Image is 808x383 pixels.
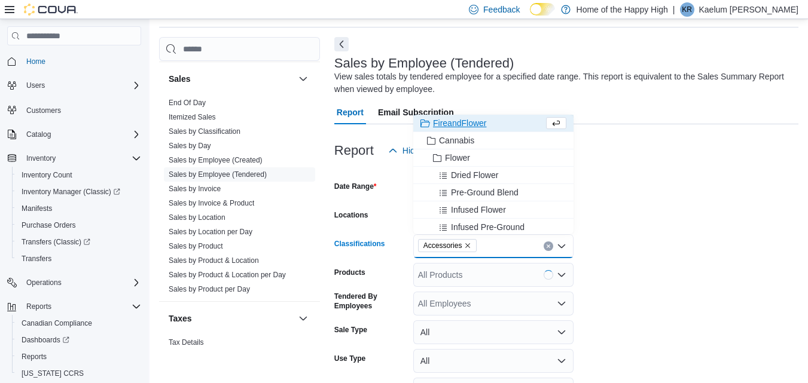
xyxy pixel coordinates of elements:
[451,221,525,233] span: Infused Pre-Ground
[169,271,286,279] a: Sales by Product & Location per Day
[169,270,286,280] span: Sales by Product & Location per Day
[433,117,486,129] span: FireandFlower
[12,348,146,365] button: Reports
[22,127,141,142] span: Catalog
[451,204,506,216] span: Infused Flower
[22,318,92,328] span: Canadian Compliance
[682,2,692,17] span: KR
[12,315,146,332] button: Canadian Compliance
[334,71,792,96] div: View sales totals by tendered employee for a specified date range. This report is equivalent to t...
[557,270,566,280] button: Open list of options
[423,240,462,252] span: Accessories
[17,333,141,347] span: Dashboards
[22,151,60,166] button: Inventory
[557,241,566,251] button: Close list of options
[413,320,574,344] button: All
[169,312,192,324] h3: Taxes
[22,170,72,180] span: Inventory Count
[12,234,146,250] a: Transfers (Classic)
[296,311,310,326] button: Taxes
[22,78,50,93] button: Users
[169,184,221,194] span: Sales by Invoice
[413,201,574,219] button: Infused Flower
[169,285,250,293] a: Sales by Product per Day
[22,78,141,93] span: Users
[17,350,141,364] span: Reports
[2,298,146,315] button: Reports
[17,252,141,266] span: Transfers
[169,228,252,236] a: Sales by Location per Day
[22,151,141,166] span: Inventory
[22,369,84,378] span: [US_STATE] CCRS
[26,130,51,139] span: Catalog
[334,354,365,363] label: Use Type
[17,235,95,249] a: Transfers (Classic)
[169,113,216,121] a: Itemized Sales
[439,134,474,146] span: Cannabis
[169,112,216,122] span: Itemized Sales
[296,72,310,86] button: Sales
[22,254,51,263] span: Transfers
[22,127,56,142] button: Catalog
[24,4,78,16] img: Cova
[413,132,574,149] button: Cannabis
[2,77,146,94] button: Users
[17,185,141,199] span: Inventory Manager (Classic)
[169,241,223,251] span: Sales by Product
[22,299,56,314] button: Reports
[22,275,141,290] span: Operations
[413,149,574,167] button: Flower
[22,299,141,314] span: Reports
[2,101,146,118] button: Customers
[159,335,320,369] div: Taxes
[445,152,470,164] span: Flower
[12,365,146,382] button: [US_STATE] CCRS
[169,99,206,107] a: End Of Day
[26,154,56,163] span: Inventory
[334,37,349,51] button: Next
[169,170,267,179] a: Sales by Employee (Tendered)
[2,150,146,167] button: Inventory
[334,268,365,277] label: Products
[17,201,57,216] a: Manifests
[26,106,61,115] span: Customers
[12,332,146,348] a: Dashboards
[413,349,574,373] button: All
[557,299,566,308] button: Open list of options
[169,156,263,164] a: Sales by Employee (Created)
[334,182,377,191] label: Date Range
[17,218,81,232] a: Purchase Orders
[169,155,263,165] span: Sales by Employee (Created)
[17,316,141,330] span: Canadian Compliance
[577,2,668,17] p: Home of the Happy High
[12,200,146,217] button: Manifests
[680,2,694,17] div: Kaelum Rudy
[169,185,221,193] a: Sales by Invoice
[12,183,146,200] a: Inventory Manager (Classic)
[169,73,191,85] h3: Sales
[2,126,146,143] button: Catalog
[22,220,76,230] span: Purchase Orders
[2,53,146,70] button: Home
[169,142,211,150] a: Sales by Day
[334,292,408,311] label: Tendered By Employees
[26,302,51,311] span: Reports
[334,143,374,158] h3: Report
[22,187,120,197] span: Inventory Manager (Classic)
[17,201,141,216] span: Manifests
[17,350,51,364] a: Reports
[337,100,364,124] span: Report
[22,204,52,213] span: Manifests
[403,145,465,157] span: Hide Parameters
[17,316,97,330] a: Canadian Compliance
[169,256,259,265] span: Sales by Product & Location
[169,338,204,347] a: Tax Details
[169,98,206,108] span: End Of Day
[378,100,454,124] span: Email Subscription
[169,141,211,151] span: Sales by Day
[451,186,519,198] span: Pre-Ground Blend
[483,4,520,16] span: Feedback
[22,275,66,290] button: Operations
[22,54,141,69] span: Home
